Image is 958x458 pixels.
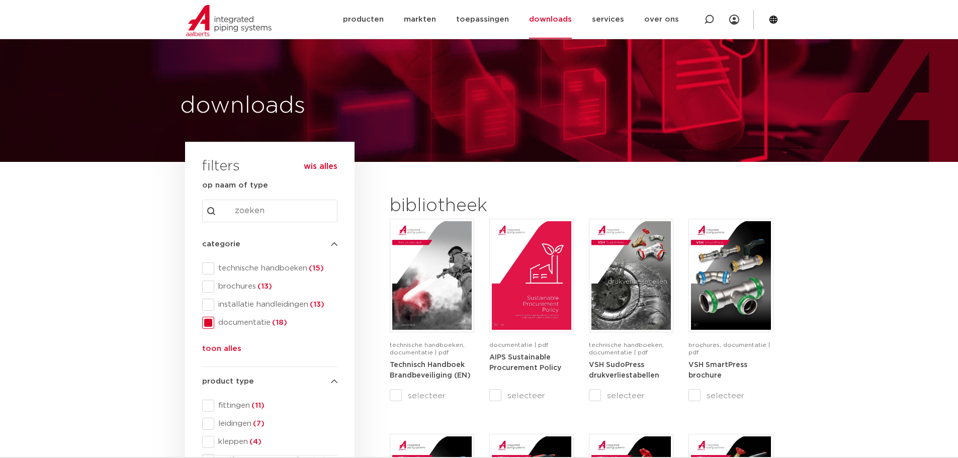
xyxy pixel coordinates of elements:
[492,221,571,330] img: Aips_A4Sustainable-Procurement-Policy_5011446_EN-pdf.jpg
[688,361,747,380] a: VSH SmartPress brochure
[202,418,337,430] div: leidingen(7)
[271,319,287,326] span: (18)
[202,376,337,388] h4: product type
[214,263,337,273] span: technische handboeken
[489,342,548,348] span: documentatie | pdf
[729,9,739,31] div: my IPS
[202,436,337,448] div: kleppen(4)
[392,221,472,330] img: FireProtection_A4TM_5007915_2025_2.0_EN-pdf.jpg
[202,281,337,293] div: brochures(13)
[202,299,337,311] div: installatie handleidingen(13)
[214,437,337,447] span: kleppen
[202,400,337,412] div: fittingen(11)
[202,155,240,179] h3: filters
[308,301,324,308] span: (13)
[250,402,265,409] span: (11)
[390,342,465,355] span: technische handboeken, documentatie | pdf
[307,264,324,272] span: (15)
[688,361,747,380] strong: VSH SmartPress brochure
[589,390,673,402] label: selecteer
[390,361,471,380] strong: Technisch Handboek Brandbeveiliging (EN)
[589,342,664,355] span: technische handboeken, documentatie | pdf
[202,181,268,189] strong: op naam of type
[304,161,337,171] button: wis alles
[214,401,337,411] span: fittingen
[691,221,770,330] img: VSH-SmartPress_A4Brochure-5008016-2023_2.0_NL-pdf.jpg
[180,90,474,122] h1: downloads
[390,390,474,402] label: selecteer
[202,317,337,329] div: documentatie(18)
[688,390,773,402] label: selecteer
[202,238,337,250] h4: categorie
[591,221,671,330] img: VSH-SudoPress_A4PLT_5007706_2024-2.0_NL-pdf.jpg
[589,361,659,380] strong: VSH SudoPress drukverliestabellen
[390,361,471,380] a: Technisch Handboek Brandbeveiliging (EN)
[214,300,337,310] span: installatie handleidingen
[214,318,337,328] span: documentatie
[688,342,770,355] span: brochures, documentatie | pdf
[489,390,574,402] label: selecteer
[256,283,272,290] span: (13)
[390,194,569,218] h2: bibliotheek
[489,353,561,372] a: AIPS Sustainable Procurement Policy
[214,282,337,292] span: brochures
[589,361,659,380] a: VSH SudoPress drukverliestabellen
[202,343,241,359] button: toon alles
[251,420,265,427] span: (7)
[202,262,337,274] div: technische handboeken(15)
[214,419,337,429] span: leidingen
[248,438,262,445] span: (4)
